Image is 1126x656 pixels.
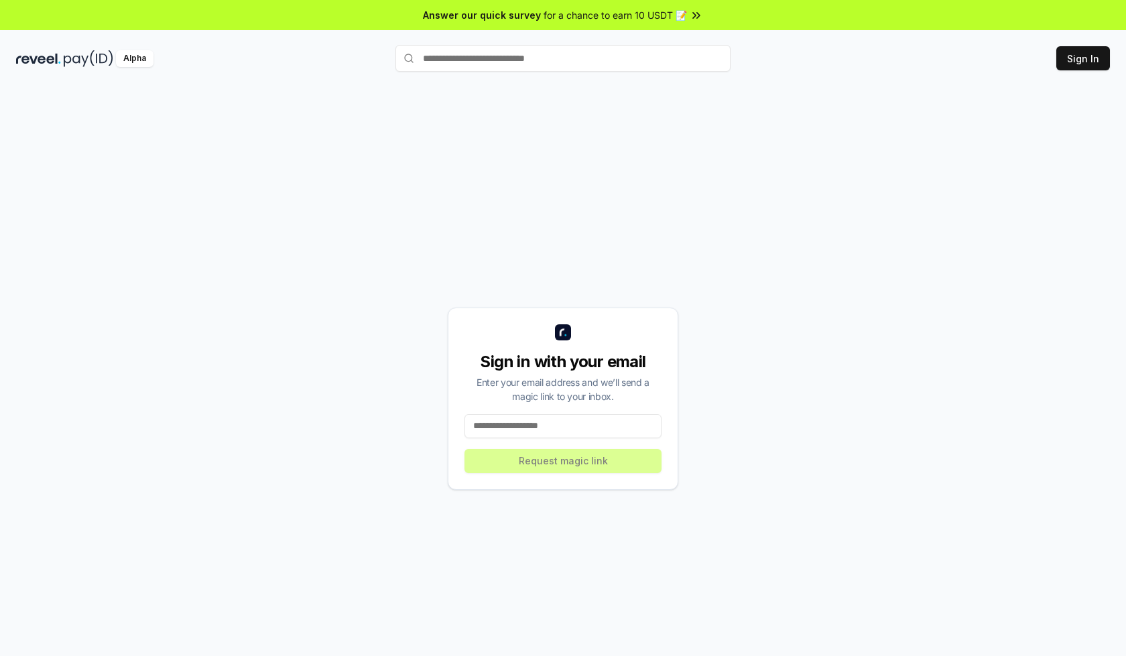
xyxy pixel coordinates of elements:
[555,324,571,340] img: logo_small
[544,8,687,22] span: for a chance to earn 10 USDT 📝
[423,8,541,22] span: Answer our quick survey
[464,375,662,403] div: Enter your email address and we’ll send a magic link to your inbox.
[64,50,113,67] img: pay_id
[1056,46,1110,70] button: Sign In
[16,50,61,67] img: reveel_dark
[116,50,153,67] div: Alpha
[464,351,662,373] div: Sign in with your email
